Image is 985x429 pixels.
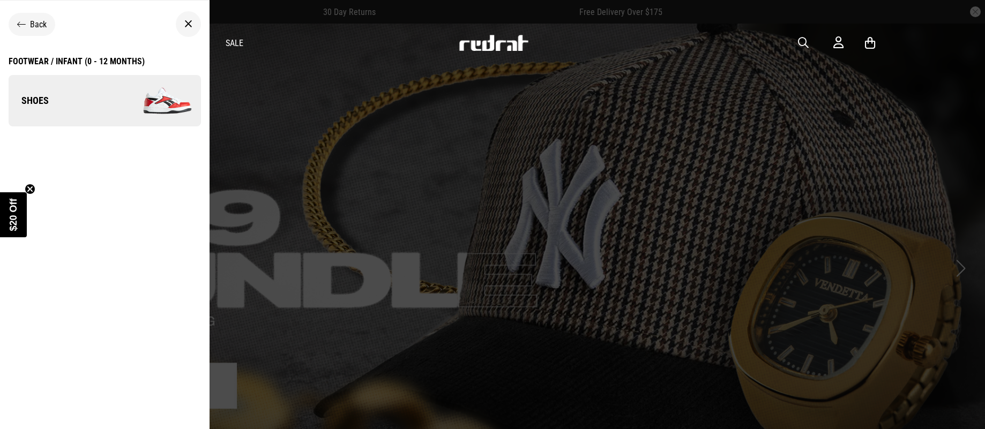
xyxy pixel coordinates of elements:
[9,56,145,75] a: Footwear / Infant (0 - 12 months)
[9,4,41,36] button: Open LiveChat chat widget
[25,184,35,194] button: Close teaser
[9,56,145,66] div: Footwear / Infant (0 - 12 months)
[30,19,47,29] span: Back
[226,38,243,48] a: Sale
[9,94,49,107] span: Shoes
[105,74,200,127] img: Shoes
[458,35,529,51] img: Redrat logo
[8,198,19,231] span: $20 Off
[9,75,201,126] a: Shoes Shoes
